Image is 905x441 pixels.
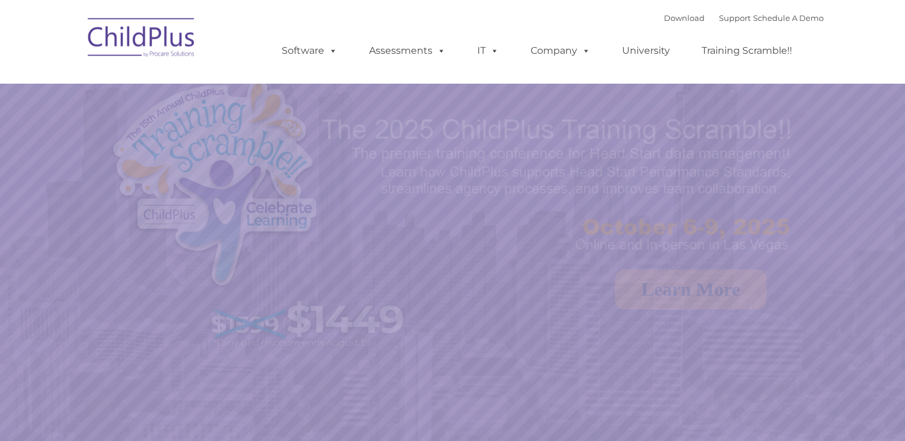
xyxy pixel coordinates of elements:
[690,39,804,63] a: Training Scramble!!
[82,10,202,69] img: ChildPlus by Procare Solutions
[610,39,682,63] a: University
[357,39,458,63] a: Assessments
[270,39,349,63] a: Software
[753,13,824,23] a: Schedule A Demo
[519,39,602,63] a: Company
[719,13,751,23] a: Support
[664,13,824,23] font: |
[664,13,705,23] a: Download
[615,269,767,310] a: Learn More
[465,39,511,63] a: IT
